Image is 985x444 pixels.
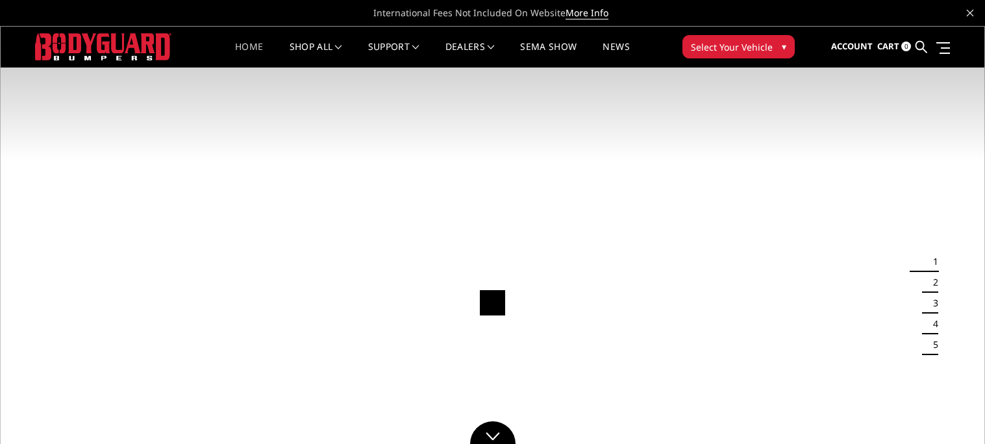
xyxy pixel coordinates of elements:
[35,33,171,60] img: BODYGUARD BUMPERS
[566,6,608,19] a: More Info
[901,42,911,51] span: 0
[831,29,873,64] a: Account
[925,251,938,272] button: 1 of 5
[831,40,873,52] span: Account
[925,293,938,314] button: 3 of 5
[470,421,516,444] a: Click to Down
[877,29,911,64] a: Cart 0
[235,42,263,68] a: Home
[520,42,577,68] a: SEMA Show
[782,40,786,53] span: ▾
[445,42,495,68] a: Dealers
[691,40,773,54] span: Select Your Vehicle
[925,314,938,334] button: 4 of 5
[925,334,938,355] button: 5 of 5
[290,42,342,68] a: shop all
[682,35,795,58] button: Select Your Vehicle
[877,40,899,52] span: Cart
[603,42,629,68] a: News
[925,272,938,293] button: 2 of 5
[368,42,419,68] a: Support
